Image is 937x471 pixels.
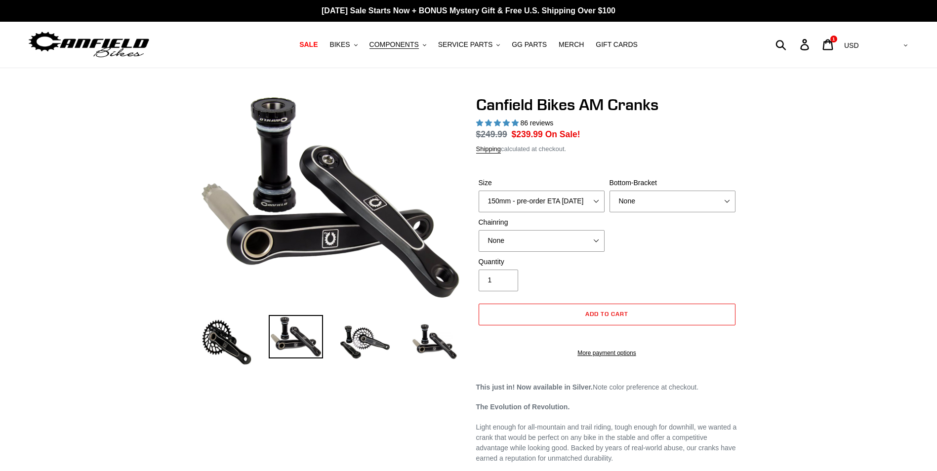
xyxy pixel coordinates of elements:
strong: The Evolution of Revolution. [476,403,570,411]
a: More payment options [479,349,735,357]
input: Search [781,34,806,55]
p: Note color preference at checkout. [476,382,738,392]
a: MERCH [554,38,589,51]
label: Bottom-Bracket [610,178,735,188]
div: calculated at checkout. [476,144,738,154]
span: SERVICE PARTS [438,40,492,49]
span: 1 [832,37,835,41]
a: SALE [294,38,323,51]
span: Add to cart [585,310,628,317]
h1: Canfield Bikes AM Cranks [476,95,738,114]
img: Load image into Gallery viewer, Canfield Bikes AM Cranks [338,315,392,369]
span: GIFT CARDS [596,40,638,49]
button: BIKES [325,38,362,51]
img: Load image into Gallery viewer, Canfield Bikes AM Cranks [200,315,254,369]
img: Load image into Gallery viewer, Canfield Cranks [269,315,323,358]
a: Shipping [476,145,501,154]
button: COMPONENTS [365,38,431,51]
span: SALE [299,40,318,49]
button: SERVICE PARTS [433,38,505,51]
a: GIFT CARDS [591,38,643,51]
button: Add to cart [479,304,735,325]
span: MERCH [559,40,584,49]
p: Light enough for all-mountain and trail riding, tough enough for downhill, we wanted a crank that... [476,422,738,464]
strong: This just in! Now available in Silver. [476,383,593,391]
label: Chainring [479,217,605,228]
span: GG PARTS [512,40,547,49]
s: $249.99 [476,129,507,139]
span: 4.97 stars [476,119,521,127]
img: Canfield Bikes [27,29,151,60]
a: GG PARTS [507,38,552,51]
span: On Sale! [545,128,580,141]
a: 1 [817,34,840,55]
span: BIKES [329,40,350,49]
img: Load image into Gallery viewer, CANFIELD-AM_DH-CRANKS [407,315,461,369]
span: $239.99 [512,129,543,139]
label: Size [479,178,605,188]
span: 86 reviews [520,119,553,127]
span: COMPONENTS [369,40,419,49]
label: Quantity [479,257,605,267]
